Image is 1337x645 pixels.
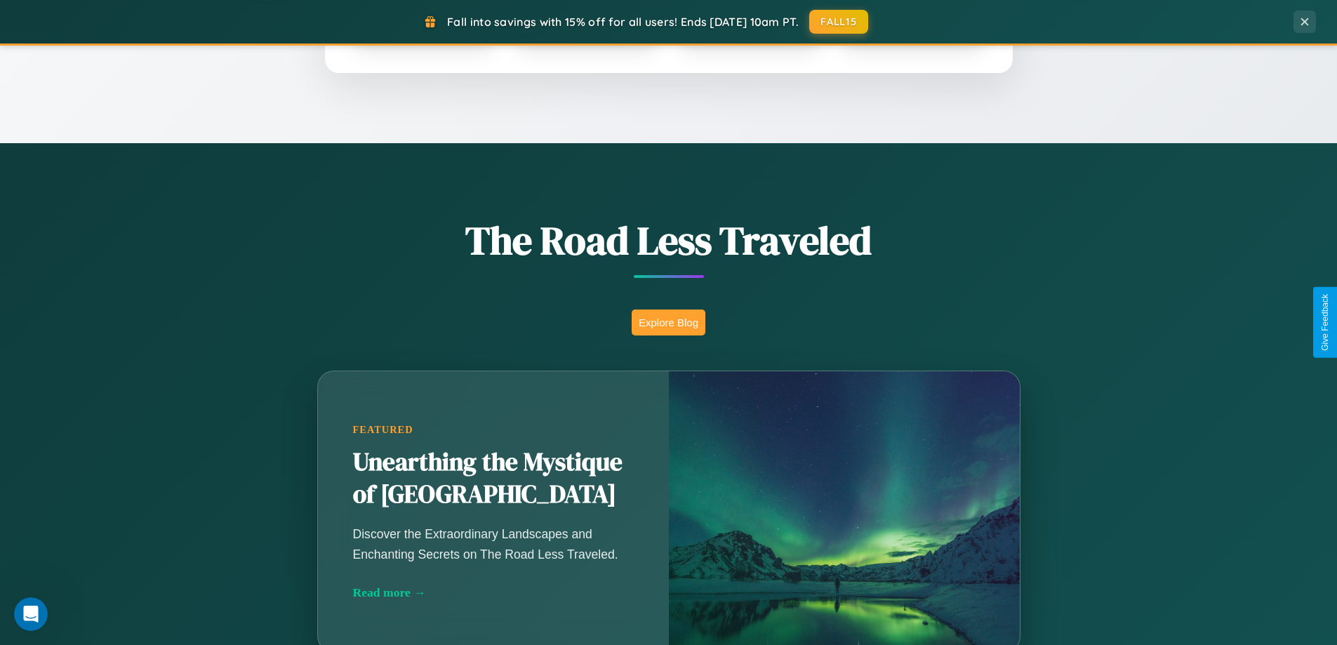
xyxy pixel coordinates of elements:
button: Explore Blog [632,310,705,335]
div: Featured [353,424,634,436]
button: FALL15 [809,10,868,34]
p: Discover the Extraordinary Landscapes and Enchanting Secrets on The Road Less Traveled. [353,524,634,564]
iframe: Intercom live chat [14,597,48,631]
div: Give Feedback [1320,294,1330,351]
h2: Unearthing the Mystique of [GEOGRAPHIC_DATA] [353,446,634,511]
span: Fall into savings with 15% off for all users! Ends [DATE] 10am PT. [447,15,799,29]
div: Read more → [353,585,634,600]
h1: The Road Less Traveled [248,213,1090,267]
